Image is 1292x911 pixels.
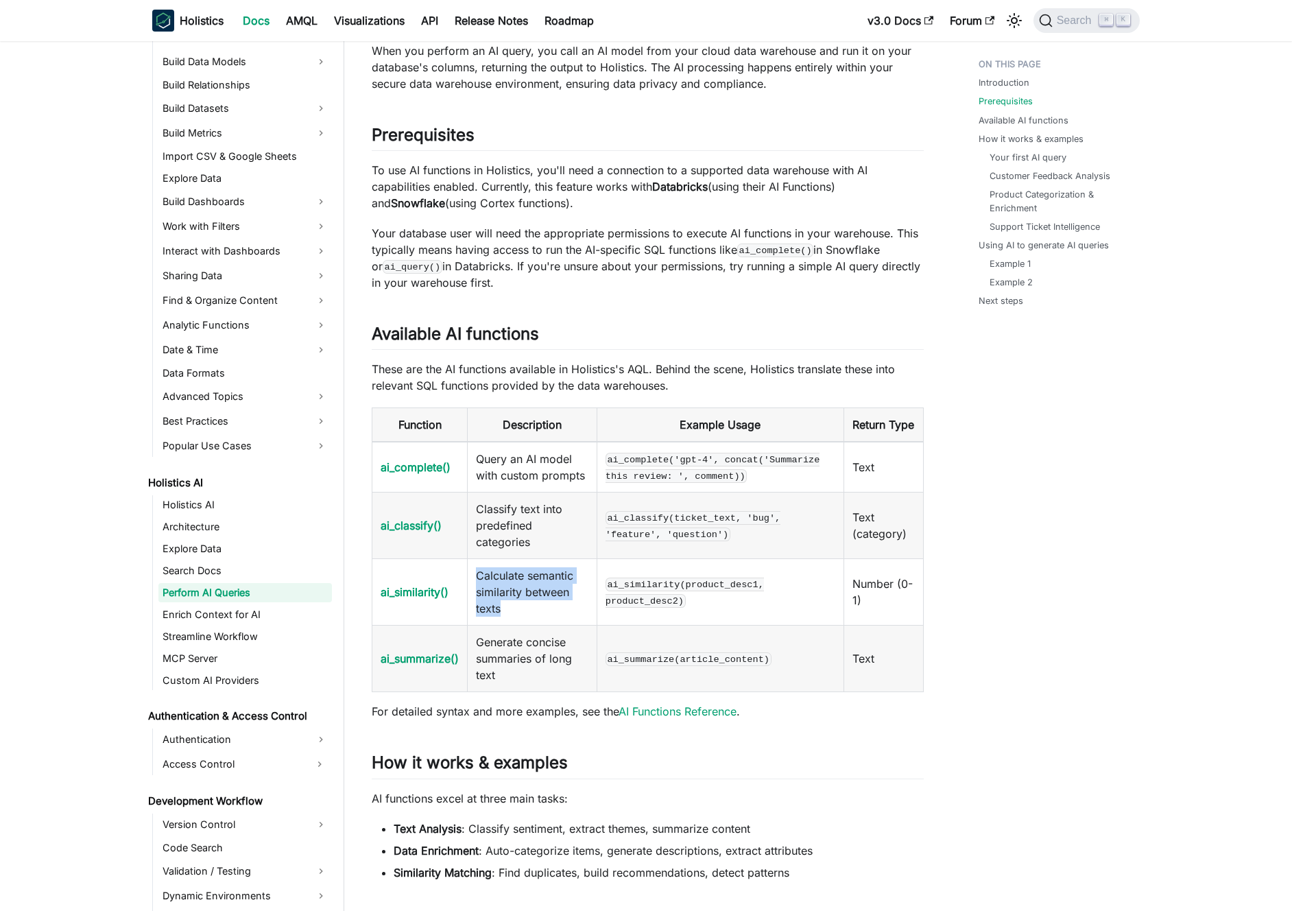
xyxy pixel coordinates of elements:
td: Number (0-1) [844,559,923,626]
a: Roadmap [536,10,602,32]
a: Custom AI Providers [158,671,332,690]
a: Import CSV & Google Sheets [158,147,332,166]
strong: Data Enrichment [394,844,479,857]
button: Search (Command+K) [1033,8,1140,33]
b: Holistics [180,12,224,29]
a: Architecture [158,517,332,536]
a: Work with Filters [158,215,332,237]
a: API [413,10,446,32]
p: When you perform an AI query, you call an AI model from your cloud data warehouse and run it on y... [372,43,924,92]
a: Example 1 [990,257,1031,270]
a: Analytic Functions [158,314,332,336]
a: Example 2 [990,276,1033,289]
p: These are the AI functions available in Holistics's AQL. Behind the scene, Holistics translate th... [372,361,924,394]
td: Text [844,626,923,692]
a: Search Docs [158,561,332,580]
a: Find & Organize Content [158,289,332,311]
th: Return Type [844,408,923,442]
a: Build Metrics [158,122,332,144]
th: Function [372,408,468,442]
a: Development Workflow [144,792,332,811]
a: ai_classify() [381,519,442,532]
strong: Text Analysis [394,822,462,836]
strong: Snowflake [391,196,445,210]
a: Authentication & Access Control [144,707,332,726]
a: Available AI functions [979,114,1068,127]
a: Support Ticket Intelligence [990,220,1100,233]
a: Sharing Data [158,265,332,287]
td: Classify text into predefined categories [468,493,597,559]
a: Build Dashboards [158,191,332,213]
a: Perform AI Queries [158,583,332,602]
a: Using AI to generate AI queries [979,239,1109,252]
a: Build Relationships [158,75,332,95]
a: Best Practices [158,410,332,432]
a: Customer Feedback Analysis [990,169,1110,182]
a: HolisticsHolistics [152,10,224,32]
code: ai_query() [383,260,442,274]
a: Authentication [158,729,332,750]
a: Release Notes [446,10,536,32]
code: ai_classify(ticket_text, 'bug', 'feature', 'question') [606,511,780,541]
a: Docs [235,10,278,32]
h2: Available AI functions [372,324,924,350]
nav: Docs sidebar [139,41,344,911]
strong: Databricks [652,180,708,193]
a: MCP Server [158,649,332,668]
code: ai_complete() [737,244,813,257]
a: Build Data Models [158,51,332,73]
strong: Similarity Matching [394,866,492,879]
h2: How it works & examples [372,753,924,779]
td: Query an AI model with custom prompts [468,442,597,493]
code: ai_complete('gpt-4', concat('Summarize this review: ', comment)) [606,453,820,483]
a: AMQL [278,10,326,32]
li: : Find duplicates, build recommendations, detect patterns [394,864,924,881]
a: Popular Use Cases [158,435,332,457]
code: ai_similarity(product_desc1, product_desc2) [606,578,764,608]
a: Visualizations [326,10,413,32]
button: Switch between dark and light mode (currently light mode) [1003,10,1025,32]
kbd: ⌘ [1099,14,1113,26]
a: Forum [942,10,1003,32]
a: Explore Data [158,539,332,558]
a: ai_complete() [381,460,451,474]
a: Date & Time [158,339,332,361]
button: Expand sidebar category 'Access Control' [307,753,332,775]
td: Calculate semantic similarity between texts [468,559,597,626]
th: Description [468,408,597,442]
a: Access Control [158,753,307,775]
h2: Prerequisites [372,125,924,151]
a: Your first AI query [990,151,1066,164]
a: Introduction [979,76,1029,89]
a: Data Formats [158,364,332,383]
span: Search [1053,14,1100,27]
a: Holistics AI [144,473,332,493]
a: Build Datasets [158,97,332,119]
li: : Auto-categorize items, generate descriptions, extract attributes [394,842,924,859]
p: To use AI functions in Holistics, you'll need a connection to a supported data warehouse with AI ... [372,162,924,211]
a: ai_similarity() [381,585,448,599]
a: AI Functions Reference [619,705,737,718]
a: v3.0 Docs [859,10,942,32]
li: : Classify sentiment, extract themes, summarize content [394,820,924,837]
a: Dynamic Environments [158,885,332,907]
a: Streamline Workflow [158,627,332,646]
td: Text (category) [844,493,923,559]
a: Next steps [979,294,1023,307]
p: For detailed syntax and more examples, see the . [372,703,924,720]
code: ai_summarize(article_content) [606,652,771,666]
th: Example Usage [597,408,844,442]
a: How it works & examples [979,132,1084,145]
a: Code Search [158,838,332,857]
a: Validation / Testing [158,860,332,882]
td: Text [844,442,923,493]
a: Prerequisites [979,95,1033,108]
kbd: K [1116,14,1130,26]
a: Holistics AI [158,495,332,514]
img: Holistics [152,10,174,32]
a: Interact with Dashboards [158,240,332,262]
a: Explore Data [158,169,332,188]
a: Advanced Topics [158,386,332,407]
a: ai_summarize() [381,652,459,665]
p: Your database user will need the appropriate permissions to execute AI functions in your warehous... [372,225,924,291]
